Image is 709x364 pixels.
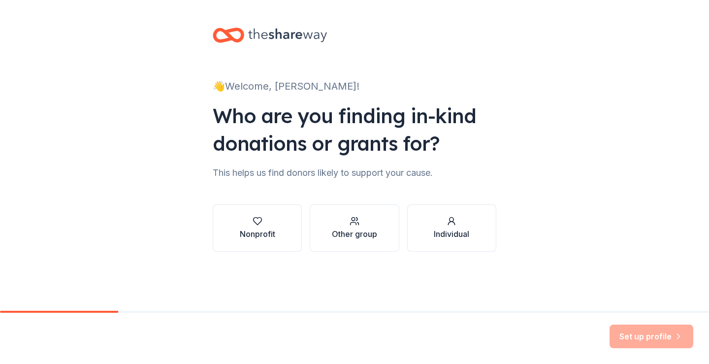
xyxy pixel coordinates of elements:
div: Other group [332,228,377,240]
div: Individual [434,228,469,240]
button: Nonprofit [213,204,302,252]
div: This helps us find donors likely to support your cause. [213,165,496,181]
div: Nonprofit [240,228,275,240]
div: 👋 Welcome, [PERSON_NAME]! [213,78,496,94]
div: Who are you finding in-kind donations or grants for? [213,102,496,157]
button: Individual [407,204,496,252]
button: Other group [310,204,399,252]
